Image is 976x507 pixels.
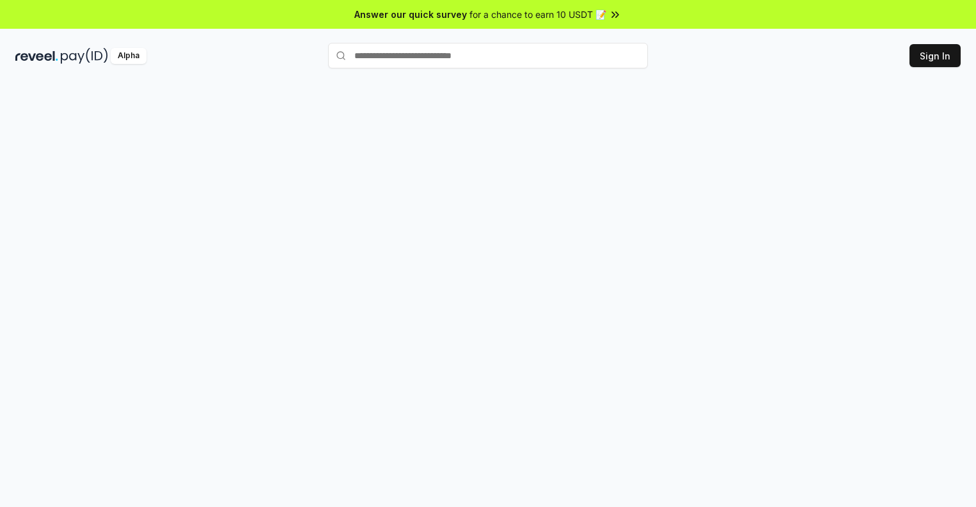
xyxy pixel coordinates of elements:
[354,8,467,21] span: Answer our quick survey
[469,8,606,21] span: for a chance to earn 10 USDT 📝
[909,44,961,67] button: Sign In
[111,48,146,64] div: Alpha
[15,48,58,64] img: reveel_dark
[61,48,108,64] img: pay_id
